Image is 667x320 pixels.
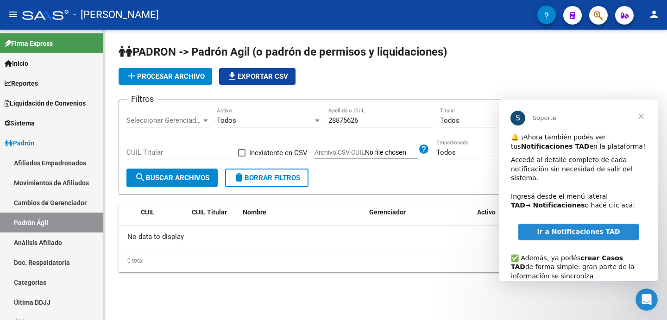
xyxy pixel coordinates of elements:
span: PADRON -> Padrón Agil (o padrón de permisos y liquidaciones) [119,45,447,58]
span: Firma Express [5,38,53,49]
span: Todos [217,116,236,125]
datatable-header-cell: Gerenciador [365,202,473,222]
mat-icon: person [648,9,660,20]
mat-icon: help [418,144,429,155]
span: Exportar CSV [227,72,288,81]
input: Archivo CSV CUIL [365,149,418,157]
mat-icon: delete [233,172,245,183]
mat-icon: search [135,172,146,183]
span: Inexistente en CSV [249,147,308,158]
datatable-header-cell: CUIL Titular [188,202,239,222]
mat-icon: menu [7,9,19,20]
span: Todos [436,148,456,157]
div: No data to display [119,226,652,249]
span: CUIL Titular [192,208,227,216]
span: Archivo CSV CUIL [315,149,365,156]
span: Borrar Filtros [233,174,300,182]
mat-icon: add [126,70,137,82]
iframe: Intercom live chat mensaje [499,100,658,281]
button: Borrar Filtros [225,169,308,187]
h3: Filtros [126,93,158,106]
span: Liquidación de Convenios [5,98,86,108]
span: Sistema [5,118,35,128]
span: Activo [477,208,496,216]
button: Procesar archivo [119,68,212,85]
span: Inicio [5,58,28,69]
span: Gerenciador [369,208,406,216]
span: Nombre [243,208,266,216]
span: CUIL [141,208,155,216]
button: Exportar CSV [219,68,296,85]
span: Seleccionar Gerenciador [126,116,201,125]
span: Padrón [5,138,34,148]
span: Buscar Archivos [135,174,209,182]
datatable-header-cell: CUIL [137,202,188,222]
div: 0 total [119,249,652,272]
datatable-header-cell: Nombre [239,202,365,222]
span: Procesar archivo [126,72,205,81]
button: Buscar Archivos [126,169,218,187]
datatable-header-cell: Activo [473,202,544,222]
mat-icon: file_download [227,70,238,82]
iframe: Intercom live chat [636,289,658,311]
span: Reportes [5,78,38,88]
span: - [PERSON_NAME] [73,5,159,25]
div: ✅ Además, ya podés de forma simple: gran parte de la información se sincroniza automáticamente y ... [12,145,147,208]
span: Todos [440,116,459,125]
